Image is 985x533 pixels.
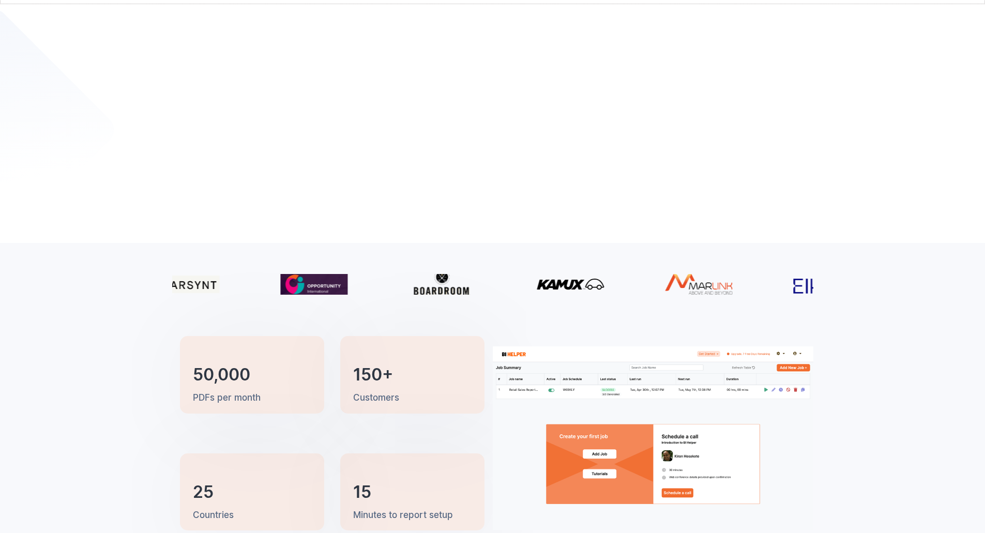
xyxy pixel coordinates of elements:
[353,484,371,500] h3: 15
[193,484,214,500] h3: 25
[193,367,250,383] h3: 50,000
[193,509,234,522] p: Countries
[353,392,399,404] p: Customers
[353,367,393,383] h3: 150+
[193,392,261,404] p: PDFs per month
[353,509,453,522] p: Minutes to report setup
[152,276,219,293] img: Klarsynt logo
